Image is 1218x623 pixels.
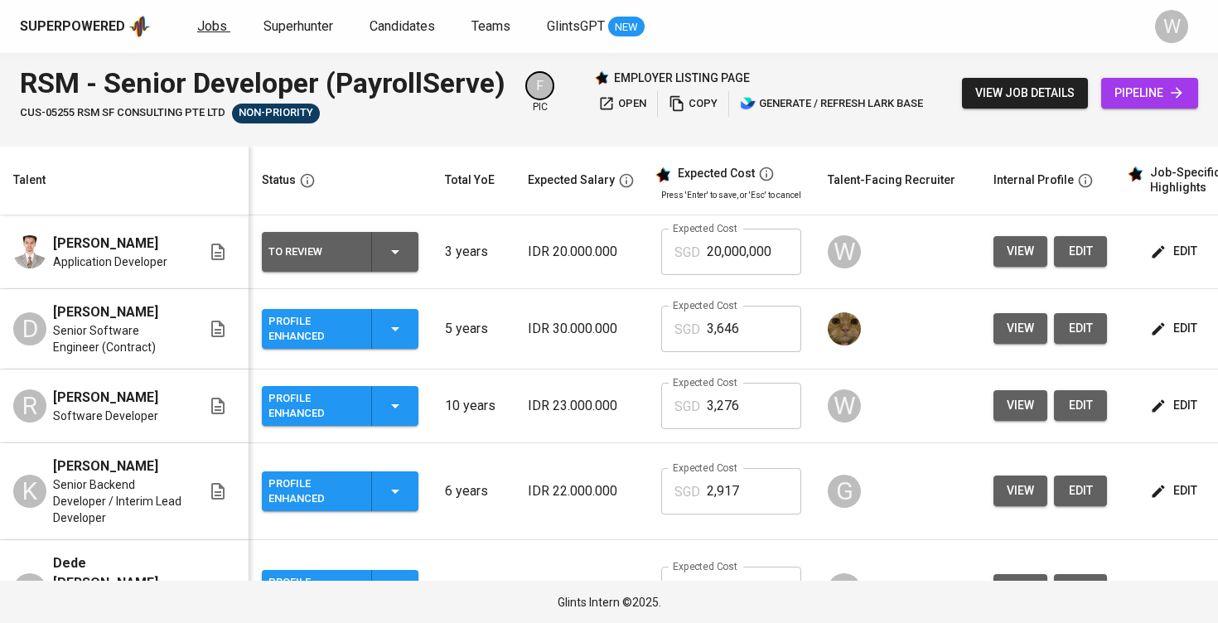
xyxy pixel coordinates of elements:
[13,312,46,345] div: D
[268,241,358,263] div: To Review
[53,234,158,254] span: [PERSON_NAME]
[993,574,1047,605] button: view
[53,254,167,270] span: Application Developer
[262,471,418,511] button: Profile Enhanced
[370,18,435,34] span: Candidates
[1067,481,1094,501] span: edit
[262,570,418,610] button: Profile Enhanced
[197,17,230,37] a: Jobs
[598,94,646,113] span: open
[525,71,554,114] div: pic
[370,17,438,37] a: Candidates
[20,14,151,39] a: Superpoweredapp logo
[608,19,645,36] span: NEW
[1147,574,1204,605] button: edit
[993,170,1074,191] div: Internal Profile
[53,408,158,424] span: Software Developer
[1114,83,1185,104] span: pipeline
[975,83,1075,104] span: view job details
[445,242,501,262] p: 3 years
[53,553,181,593] span: Dede [PERSON_NAME]
[262,309,418,349] button: Profile Enhanced
[262,232,418,272] button: To Review
[1067,395,1094,416] span: edit
[528,580,635,600] p: IDR 25.000.000
[1007,318,1034,339] span: view
[53,456,158,476] span: [PERSON_NAME]
[655,167,671,183] img: glints_star.svg
[674,320,700,340] p: SGD
[962,78,1088,109] button: view job details
[525,71,554,100] div: F
[678,167,755,181] div: Expected Cost
[547,18,605,34] span: GlintsGPT
[53,322,181,355] span: Senior Software Engineer (Contract)
[128,14,151,39] img: app logo
[1155,10,1188,43] div: W
[197,18,227,34] span: Jobs
[263,18,333,34] span: Superhunter
[669,94,718,113] span: copy
[828,475,861,508] div: G
[665,91,722,117] button: copy
[1153,241,1197,262] span: edit
[445,580,501,600] p: 7 years
[471,17,514,37] a: Teams
[13,573,46,606] div: D
[13,475,46,508] div: K
[1054,390,1107,421] button: edit
[528,396,635,416] p: IDR 23.000.000
[1067,241,1094,262] span: edit
[1153,318,1197,339] span: edit
[1147,236,1204,267] button: edit
[53,388,158,408] span: [PERSON_NAME]
[528,242,635,262] p: IDR 20.000.000
[740,95,756,112] img: lark
[263,17,336,37] a: Superhunter
[268,473,358,510] div: Profile Enhanced
[993,476,1047,506] button: view
[1054,313,1107,344] button: edit
[445,481,501,501] p: 6 years
[1153,579,1197,600] span: edit
[1054,236,1107,267] a: edit
[1007,579,1034,600] span: view
[262,170,296,191] div: Status
[1007,395,1034,416] span: view
[262,386,418,426] button: Profile Enhanced
[445,396,501,416] p: 10 years
[594,91,650,117] button: open
[993,390,1047,421] button: view
[13,389,46,423] div: R
[674,243,700,263] p: SGD
[828,170,955,191] div: Talent-Facing Recruiter
[1007,241,1034,262] span: view
[1147,390,1204,421] button: edit
[445,170,495,191] div: Total YoE
[53,476,181,526] span: Senior Backend Developer / Interim Lead Developer
[740,94,923,113] span: generate / refresh lark base
[1153,395,1197,416] span: edit
[528,170,615,191] div: Expected Salary
[528,481,635,501] p: IDR 22.000.000
[674,482,700,502] p: SGD
[268,572,358,608] div: Profile Enhanced
[471,18,510,34] span: Teams
[674,397,700,417] p: SGD
[20,105,225,121] span: CUS-05255 RSM SF CONSULTING PTE LTD
[828,235,861,268] div: W
[993,236,1047,267] button: view
[828,573,861,606] div: G
[1101,78,1198,109] a: pipeline
[1067,579,1094,600] span: edit
[1153,481,1197,501] span: edit
[268,311,358,347] div: Profile Enhanced
[1147,313,1204,344] button: edit
[1054,574,1107,605] button: edit
[268,388,358,424] div: Profile Enhanced
[232,105,320,121] span: Non-Priority
[1054,476,1107,506] button: edit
